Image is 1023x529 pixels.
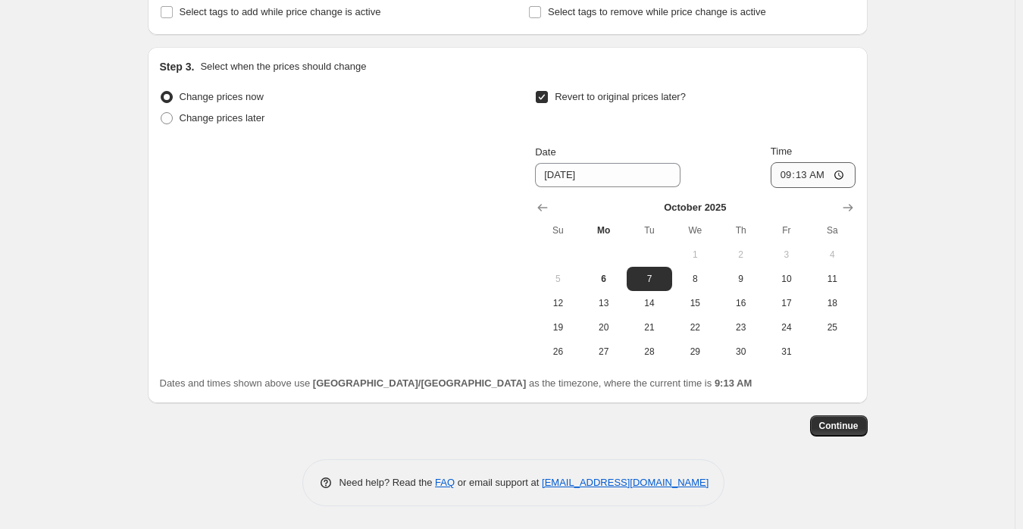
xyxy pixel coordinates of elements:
[718,315,763,340] button: Thursday October 23 2025
[339,477,436,488] span: Need help? Read the
[809,267,855,291] button: Saturday October 11 2025
[633,273,666,285] span: 7
[180,91,264,102] span: Change prices now
[764,267,809,291] button: Friday October 10 2025
[770,321,803,333] span: 24
[180,112,265,124] span: Change prices later
[541,273,574,285] span: 5
[627,291,672,315] button: Tuesday October 14 2025
[541,321,574,333] span: 19
[313,377,526,389] b: [GEOGRAPHIC_DATA]/[GEOGRAPHIC_DATA]
[581,315,627,340] button: Monday October 20 2025
[809,243,855,267] button: Saturday October 4 2025
[815,249,849,261] span: 4
[541,297,574,309] span: 12
[809,291,855,315] button: Saturday October 18 2025
[764,291,809,315] button: Friday October 17 2025
[535,340,580,364] button: Sunday October 26 2025
[815,273,849,285] span: 11
[724,249,757,261] span: 2
[581,267,627,291] button: Today Monday October 6 2025
[764,218,809,243] th: Friday
[581,340,627,364] button: Monday October 27 2025
[627,340,672,364] button: Tuesday October 28 2025
[532,197,553,218] button: Show previous month, September 2025
[678,224,712,236] span: We
[587,273,621,285] span: 6
[724,273,757,285] span: 9
[815,321,849,333] span: 25
[541,224,574,236] span: Su
[555,91,686,102] span: Revert to original prices later?
[672,267,718,291] button: Wednesday October 8 2025
[809,315,855,340] button: Saturday October 25 2025
[770,297,803,309] span: 17
[770,224,803,236] span: Fr
[770,249,803,261] span: 3
[678,249,712,261] span: 1
[160,59,195,74] h2: Step 3.
[541,346,574,358] span: 26
[718,267,763,291] button: Thursday October 9 2025
[678,297,712,309] span: 15
[672,218,718,243] th: Wednesday
[581,291,627,315] button: Monday October 13 2025
[837,197,859,218] button: Show next month, November 2025
[819,420,859,432] span: Continue
[718,243,763,267] button: Thursday October 2 2025
[815,224,849,236] span: Sa
[535,218,580,243] th: Sunday
[718,340,763,364] button: Thursday October 30 2025
[455,477,542,488] span: or email support at
[587,297,621,309] span: 13
[542,477,709,488] a: [EMAIL_ADDRESS][DOMAIN_NAME]
[718,291,763,315] button: Thursday October 16 2025
[633,297,666,309] span: 14
[672,340,718,364] button: Wednesday October 29 2025
[672,243,718,267] button: Wednesday October 1 2025
[678,273,712,285] span: 8
[771,146,792,157] span: Time
[535,146,555,158] span: Date
[535,163,680,187] input: 10/6/2025
[724,297,757,309] span: 16
[627,315,672,340] button: Tuesday October 21 2025
[718,218,763,243] th: Thursday
[633,346,666,358] span: 28
[633,321,666,333] span: 21
[715,377,752,389] b: 9:13 AM
[678,321,712,333] span: 22
[435,477,455,488] a: FAQ
[764,340,809,364] button: Friday October 31 2025
[724,224,757,236] span: Th
[770,346,803,358] span: 31
[627,218,672,243] th: Tuesday
[587,321,621,333] span: 20
[581,218,627,243] th: Monday
[633,224,666,236] span: Tu
[724,346,757,358] span: 30
[627,267,672,291] button: Tuesday October 7 2025
[535,291,580,315] button: Sunday October 12 2025
[810,415,868,437] button: Continue
[548,6,766,17] span: Select tags to remove while price change is active
[672,315,718,340] button: Wednesday October 22 2025
[764,243,809,267] button: Friday October 3 2025
[724,321,757,333] span: 23
[815,297,849,309] span: 18
[535,315,580,340] button: Sunday October 19 2025
[587,346,621,358] span: 27
[764,315,809,340] button: Friday October 24 2025
[200,59,366,74] p: Select when the prices should change
[587,224,621,236] span: Mo
[672,291,718,315] button: Wednesday October 15 2025
[770,273,803,285] span: 10
[535,267,580,291] button: Sunday October 5 2025
[678,346,712,358] span: 29
[160,377,752,389] span: Dates and times shown above use as the timezone, where the current time is
[180,6,381,17] span: Select tags to add while price change is active
[771,162,856,188] input: 12:00
[809,218,855,243] th: Saturday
